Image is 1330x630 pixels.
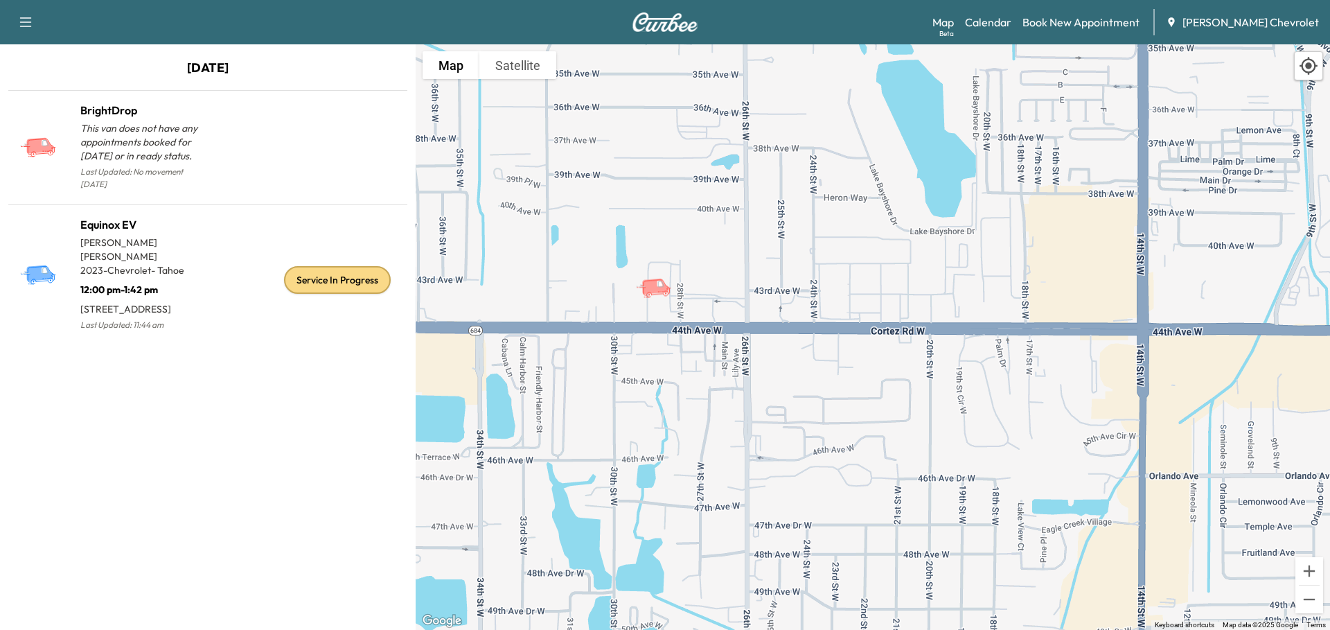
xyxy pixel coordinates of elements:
div: Beta [939,28,954,39]
a: Calendar [965,14,1011,30]
button: Zoom in [1295,557,1323,585]
p: [STREET_ADDRESS] [80,297,208,316]
div: Recenter map [1294,51,1323,80]
gmp-advanced-marker: BrightDrop [635,263,684,288]
a: MapBeta [932,14,954,30]
a: Open this area in Google Maps (opens a new window) [419,612,465,630]
p: Last Updated: No movement [DATE] [80,163,208,193]
button: Keyboard shortcuts [1155,620,1214,630]
p: Last Updated: 11:44 am [80,316,208,334]
h1: BrightDrop [80,102,208,119]
span: Map data ©2025 Google [1223,621,1298,629]
button: Zoom out [1295,586,1323,613]
p: This van does not have any appointments booked for [DATE] or in ready status. [80,121,208,163]
img: Google [419,612,465,630]
h1: Equinox EV [80,216,208,233]
p: 2023 - Chevrolet - Tahoe [80,263,208,277]
p: [PERSON_NAME] [PERSON_NAME] [80,236,208,263]
div: Service In Progress [284,266,391,294]
button: Show satellite imagery [479,51,556,79]
a: Book New Appointment [1022,14,1140,30]
p: 12:00 pm - 1:42 pm [80,277,208,297]
a: Terms (opens in new tab) [1306,621,1326,629]
span: [PERSON_NAME] Chevrolet [1182,14,1319,30]
img: Curbee Logo [632,12,698,32]
button: Show street map [423,51,479,79]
